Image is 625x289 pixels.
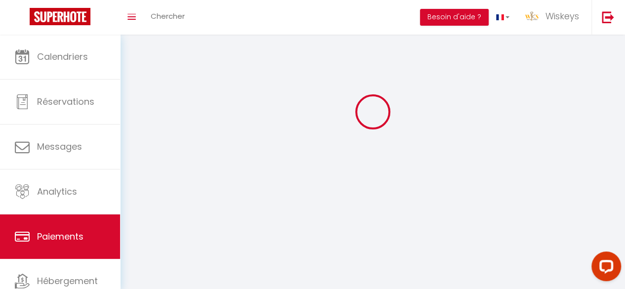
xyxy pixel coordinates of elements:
span: Wiskeys [545,10,579,22]
span: Calendriers [37,50,88,63]
img: Super Booking [30,8,90,25]
span: Messages [37,140,82,153]
span: Paiements [37,230,83,243]
img: ... [524,9,539,24]
span: Chercher [151,11,185,21]
span: Hébergement [37,275,98,287]
span: Analytics [37,185,77,198]
iframe: LiveChat chat widget [583,248,625,289]
span: Réservations [37,95,94,108]
button: Besoin d'aide ? [420,9,489,26]
img: logout [602,11,614,23]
